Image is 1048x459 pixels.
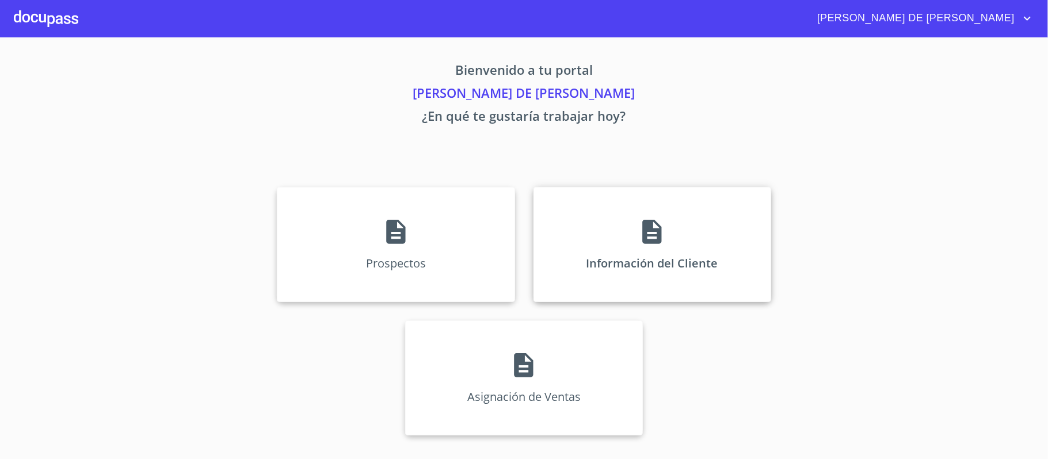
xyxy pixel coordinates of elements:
p: Asignación de Ventas [467,389,581,404]
p: Bienvenido a tu portal [170,60,879,83]
p: [PERSON_NAME] DE [PERSON_NAME] [170,83,879,106]
p: Información del Cliente [586,255,718,271]
p: Prospectos [366,255,426,271]
p: ¿En qué te gustaría trabajar hoy? [170,106,879,129]
button: account of current user [809,9,1034,28]
span: [PERSON_NAME] DE [PERSON_NAME] [809,9,1020,28]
